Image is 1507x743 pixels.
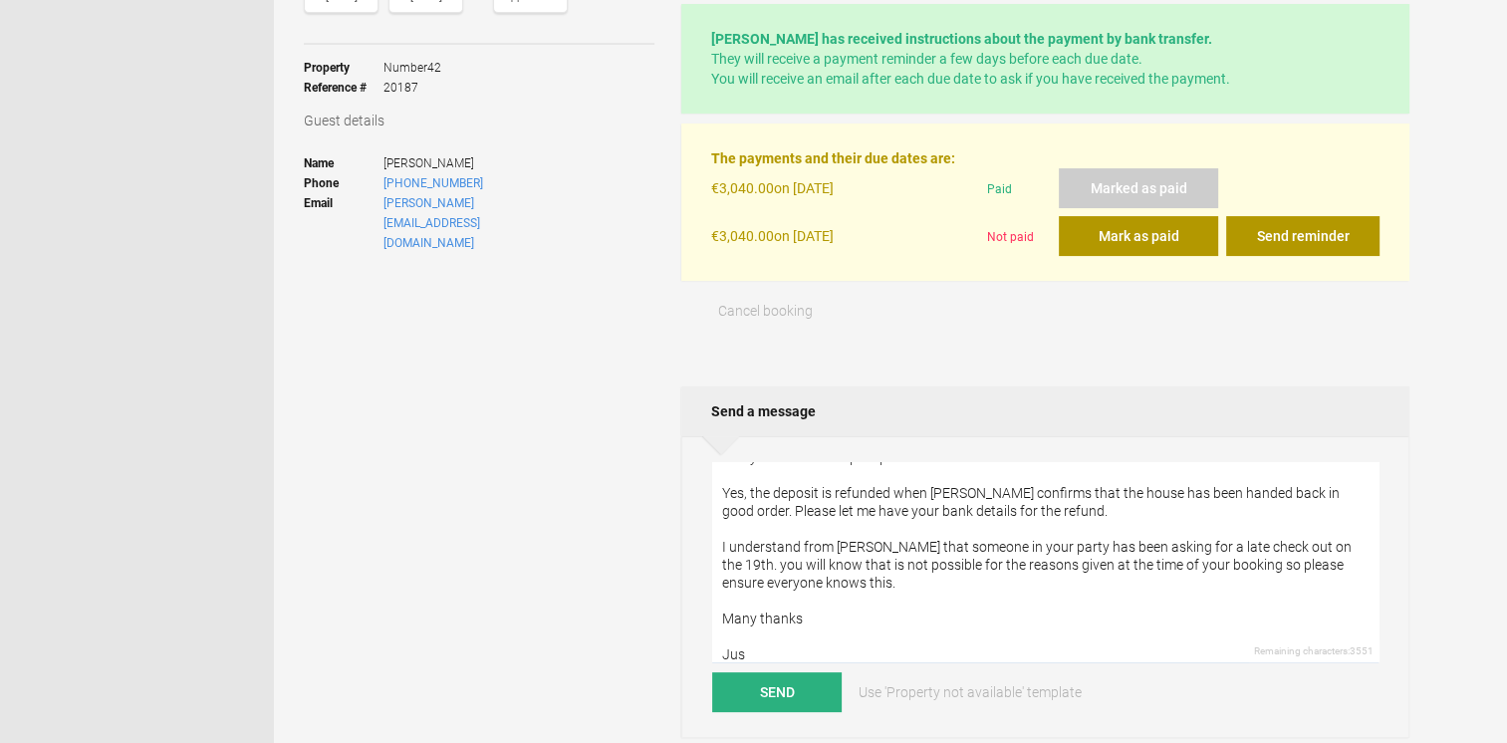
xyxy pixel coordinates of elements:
[711,180,774,196] flynt-currency: €3,040.00
[383,196,480,250] a: [PERSON_NAME][EMAIL_ADDRESS][DOMAIN_NAME]
[681,291,850,331] button: Cancel booking
[718,303,813,319] span: Cancel booking
[1059,216,1219,256] button: Mark as paid
[383,78,441,98] span: 20187
[681,386,1409,436] h2: Send a message
[1226,216,1380,256] button: Send reminder
[979,168,1059,216] div: Paid
[304,153,383,173] strong: Name
[304,58,383,78] strong: Property
[711,150,955,166] strong: The payments and their due dates are:
[711,228,774,244] flynt-currency: €3,040.00
[304,78,383,98] strong: Reference #
[304,111,654,130] h3: Guest details
[383,58,441,78] span: Number42
[711,216,978,256] div: on [DATE]
[712,672,842,712] button: Send
[304,173,383,193] strong: Phone
[1059,168,1219,208] button: Marked as paid
[979,216,1059,256] div: Not paid
[383,176,483,190] a: [PHONE_NUMBER]
[711,168,978,216] div: on [DATE]
[304,193,383,253] strong: Email
[711,31,1212,47] strong: [PERSON_NAME] has received instructions about the payment by bank transfer.
[711,29,1380,89] p: They will receive a payment reminder a few days before each due date. You will receive an email a...
[383,153,568,173] span: [PERSON_NAME]
[845,672,1096,712] a: Use 'Property not available' template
